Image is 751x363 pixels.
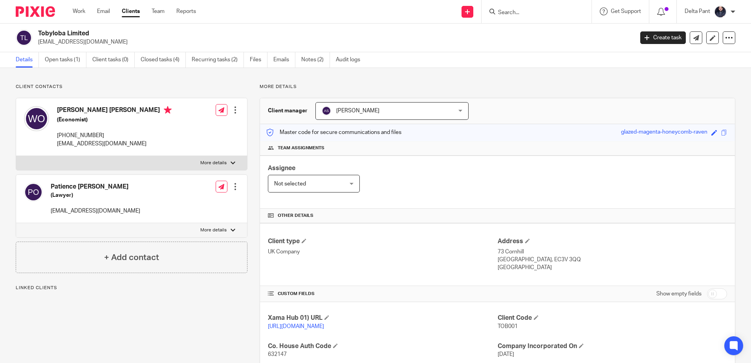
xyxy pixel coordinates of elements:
[97,7,110,15] a: Email
[164,106,172,114] i: Primary
[152,7,165,15] a: Team
[498,314,727,322] h4: Client Code
[685,7,710,15] p: Delta Pant
[16,84,247,90] p: Client contacts
[200,160,227,166] p: More details
[104,251,159,264] h4: + Add contact
[498,248,727,256] p: 73 Cornhill
[57,132,172,139] p: [PHONE_NUMBER]
[268,291,497,297] h4: CUSTOM FIELDS
[497,9,568,16] input: Search
[268,342,497,350] h4: Co. House Auth Code
[266,128,401,136] p: Master code for secure communications and files
[268,165,295,171] span: Assignee
[92,52,135,68] a: Client tasks (0)
[278,213,313,219] span: Other details
[200,227,227,233] p: More details
[621,128,707,137] div: glazed-magenta-honeycomb-raven
[268,324,324,329] a: [URL][DOMAIN_NAME]
[268,352,287,357] span: 632147
[57,116,172,124] h5: (Economist)
[498,237,727,246] h4: Address
[24,106,49,131] img: svg%3E
[273,52,295,68] a: Emails
[498,324,518,329] span: TOB001
[274,181,306,187] span: Not selected
[260,84,735,90] p: More details
[73,7,85,15] a: Work
[51,191,140,199] h5: (Lawyer)
[192,52,244,68] a: Recurring tasks (2)
[57,140,172,148] p: [EMAIL_ADDRESS][DOMAIN_NAME]
[268,107,308,115] h3: Client manager
[322,106,331,115] img: svg%3E
[141,52,186,68] a: Closed tasks (4)
[268,237,497,246] h4: Client type
[268,314,497,322] h4: Xama Hub 01) URL
[24,183,43,202] img: svg%3E
[45,52,86,68] a: Open tasks (1)
[176,7,196,15] a: Reports
[498,256,727,264] p: [GEOGRAPHIC_DATA], EC3V 3QQ
[336,52,366,68] a: Audit logs
[498,342,727,350] h4: Company Incorporated On
[611,9,641,14] span: Get Support
[640,31,686,44] a: Create task
[16,52,39,68] a: Details
[16,29,32,46] img: svg%3E
[656,290,702,298] label: Show empty fields
[278,145,324,151] span: Team assignments
[16,285,247,291] p: Linked clients
[498,264,727,271] p: [GEOGRAPHIC_DATA]
[122,7,140,15] a: Clients
[250,52,267,68] a: Files
[498,352,514,357] span: [DATE]
[57,106,172,116] h4: [PERSON_NAME] [PERSON_NAME]
[38,29,510,38] h2: Tobyloba Limited
[51,207,140,215] p: [EMAIL_ADDRESS][DOMAIN_NAME]
[301,52,330,68] a: Notes (2)
[336,108,379,114] span: [PERSON_NAME]
[268,248,497,256] p: UK Company
[38,38,628,46] p: [EMAIL_ADDRESS][DOMAIN_NAME]
[16,6,55,17] img: Pixie
[51,183,140,191] h4: Patience [PERSON_NAME]
[714,5,727,18] img: dipesh-min.jpg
